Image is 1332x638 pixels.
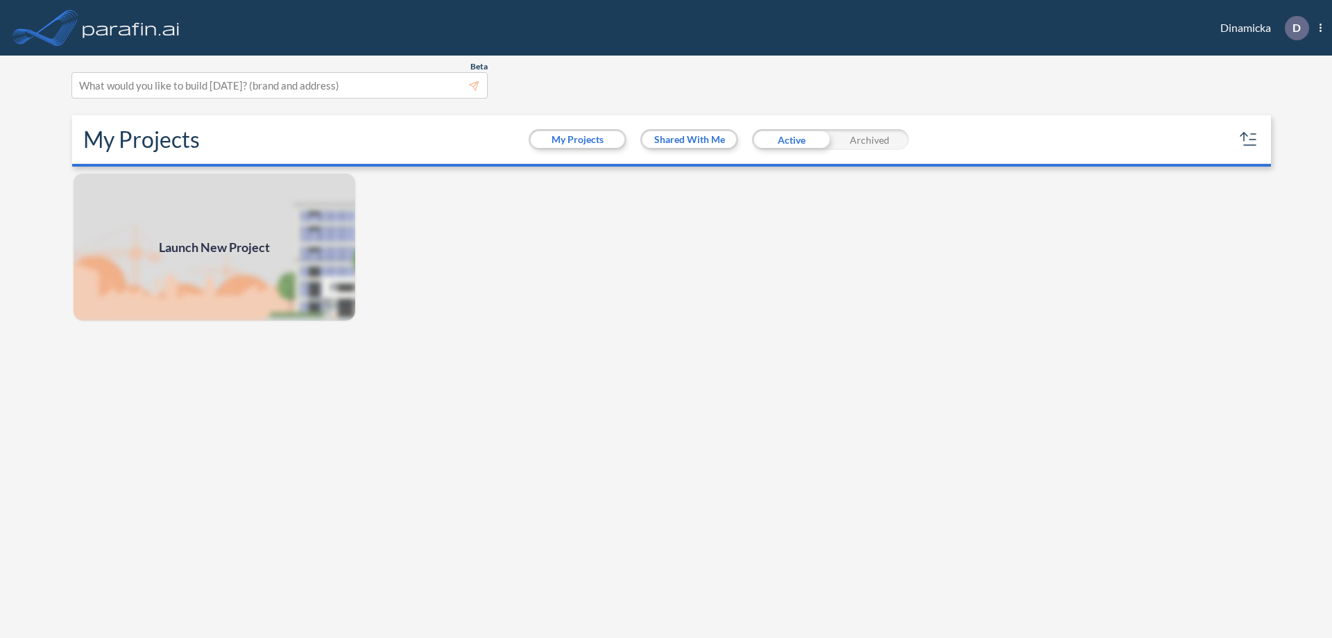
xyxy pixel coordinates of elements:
[159,238,270,257] span: Launch New Project
[83,126,200,153] h2: My Projects
[830,129,909,150] div: Archived
[752,129,830,150] div: Active
[72,172,357,322] img: add
[470,61,488,72] span: Beta
[1238,128,1260,151] button: sort
[72,172,357,322] a: Launch New Project
[1292,22,1301,34] p: D
[80,14,182,42] img: logo
[531,131,624,148] button: My Projects
[642,131,736,148] button: Shared With Me
[1199,16,1322,40] div: Dinamicka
